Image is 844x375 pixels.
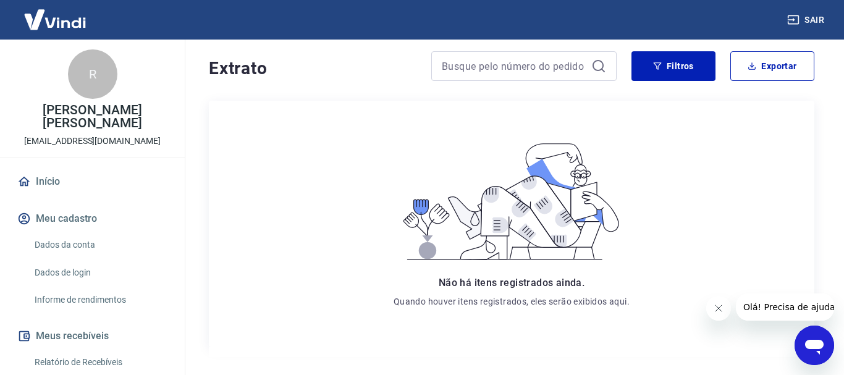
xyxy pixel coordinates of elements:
button: Meus recebíveis [15,322,170,350]
a: Relatório de Recebíveis [30,350,170,375]
div: R [68,49,117,99]
input: Busque pelo número do pedido [442,57,586,75]
a: Informe de rendimentos [30,287,170,313]
a: Início [15,168,170,195]
p: [EMAIL_ADDRESS][DOMAIN_NAME] [24,135,161,148]
span: Olá! Precisa de ajuda? [7,9,104,19]
p: [PERSON_NAME] [PERSON_NAME] [10,104,175,130]
img: Vindi [15,1,95,38]
iframe: Fechar mensagem [706,296,731,321]
button: Exportar [730,51,814,81]
button: Meu cadastro [15,205,170,232]
button: Sair [785,9,829,32]
a: Dados da conta [30,232,170,258]
span: Não há itens registrados ainda. [439,277,584,289]
button: Filtros [631,51,715,81]
iframe: Mensagem da empresa [736,293,834,321]
p: Quando houver itens registrados, eles serão exibidos aqui. [394,295,630,308]
h4: Extrato [209,56,416,81]
iframe: Botão para abrir a janela de mensagens [795,326,834,365]
a: Dados de login [30,260,170,285]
